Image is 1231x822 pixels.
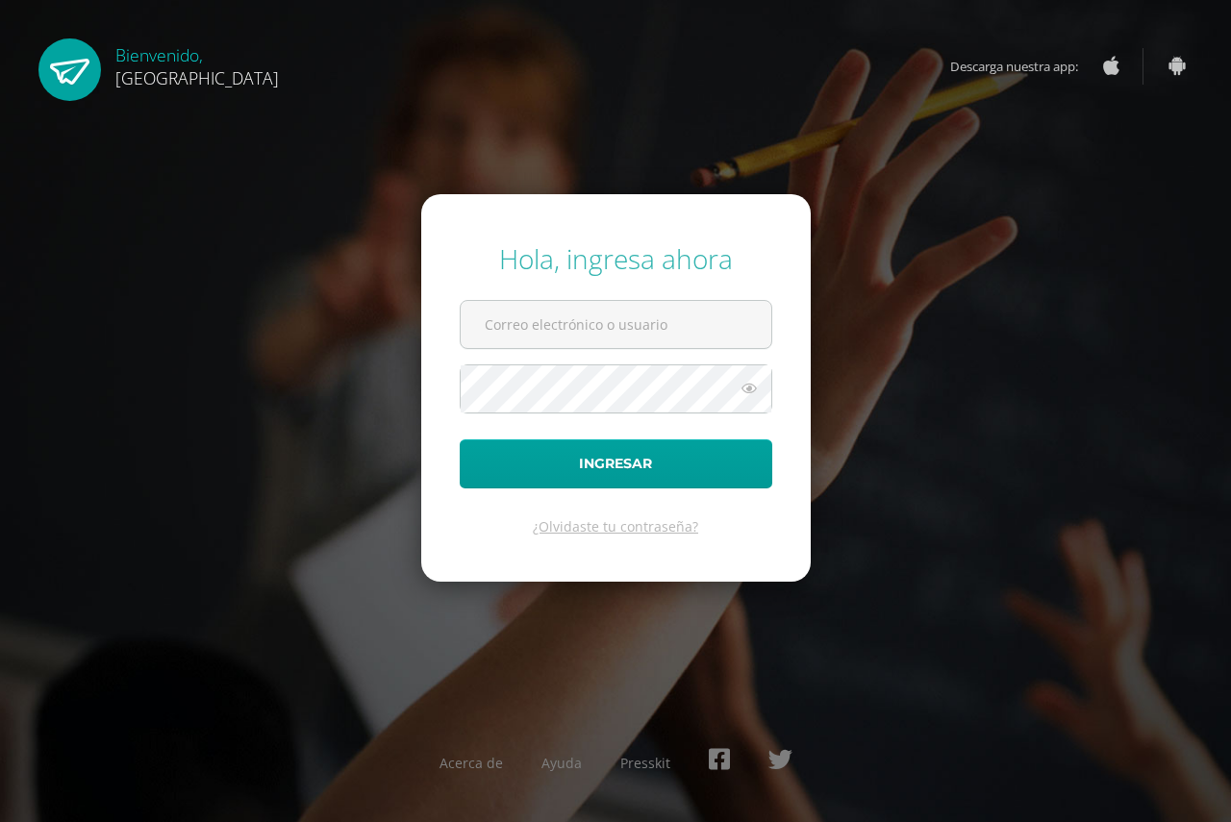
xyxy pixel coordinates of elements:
div: Bienvenido, [115,38,279,89]
a: Ayuda [541,754,582,772]
a: ¿Olvidaste tu contraseña? [533,517,698,536]
a: Acerca de [440,754,503,772]
input: Correo electrónico o usuario [461,301,771,348]
span: Descarga nuestra app: [950,48,1097,85]
div: Hola, ingresa ahora [460,240,772,277]
span: [GEOGRAPHIC_DATA] [115,66,279,89]
button: Ingresar [460,439,772,488]
a: Presskit [620,754,670,772]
